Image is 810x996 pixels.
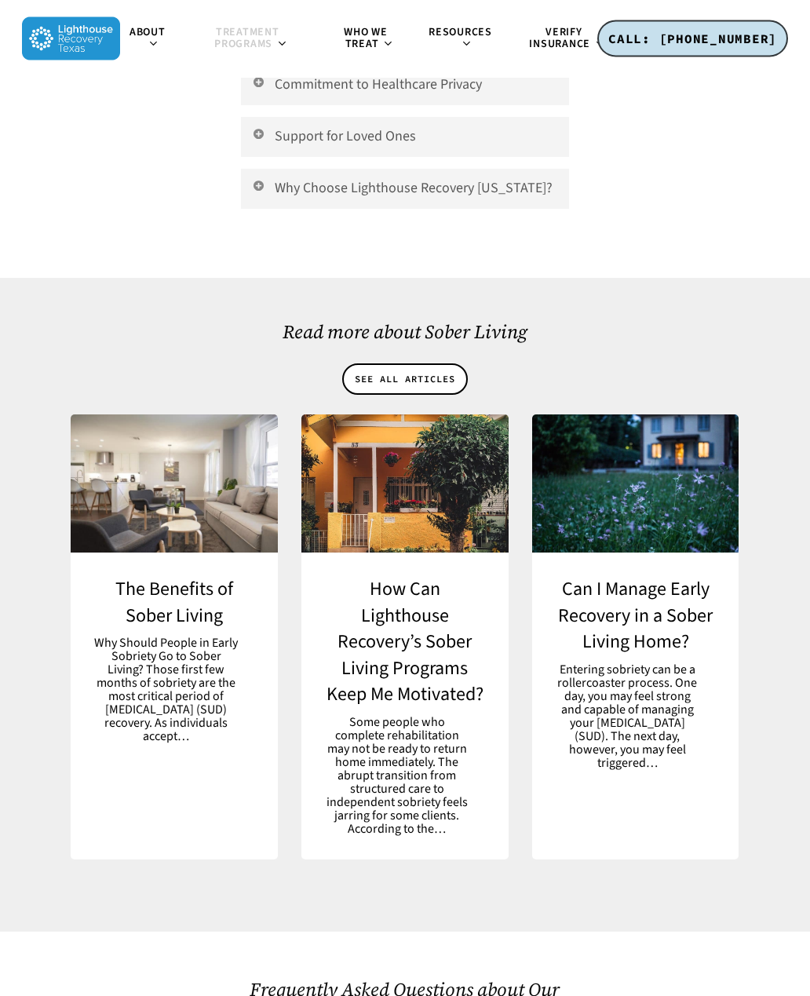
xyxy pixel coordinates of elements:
a: How Can Lighthouse Recovery’s Sober Living Programs Keep Me Motivated? [301,553,509,860]
a: Commitment to Healthcare Privacy [241,66,568,106]
img: Lighthouse Recovery Texas [22,17,120,60]
span: Resources [429,24,492,40]
a: Resources [419,27,509,51]
a: Treatment Programs [183,27,320,51]
span: SEE ALL ARTICLES [355,372,455,388]
a: SEE ALL ARTICLES [342,364,468,396]
a: The Benefits of Sober Living [71,415,278,553]
h2: Read more about Sober Living [71,319,739,345]
span: CALL: [PHONE_NUMBER] [608,31,777,46]
a: Why Choose Lighthouse Recovery [US_STATE]? [241,170,568,210]
a: CALL: [PHONE_NUMBER] [597,20,788,58]
a: The Benefits of Sober Living [71,553,278,768]
span: About [130,24,166,40]
a: Can I Manage Early Recovery in a Sober Living Home? [532,553,739,794]
a: Verify Insurance [509,27,626,51]
a: Who We Treat [320,27,419,51]
span: Who We Treat [344,24,388,53]
a: How Can Lighthouse Recovery’s Sober Living Programs Keep Me Motivated? [301,415,509,553]
span: Verify Insurance [529,24,590,53]
a: Can I Manage Early Recovery in a Sober Living Home? [532,415,739,553]
a: About [120,27,183,51]
span: Treatment Programs [214,24,279,53]
a: Support for Loved Ones [241,118,568,158]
